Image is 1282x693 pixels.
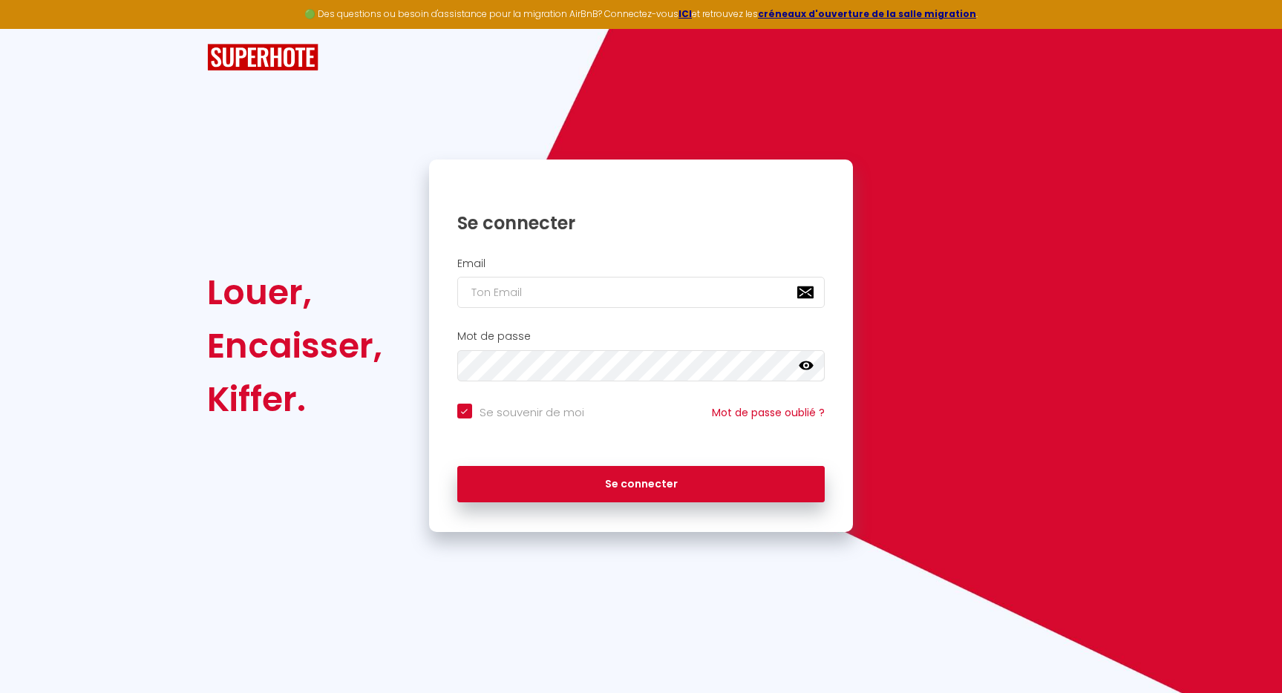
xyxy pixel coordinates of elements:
h1: Se connecter [457,211,825,234]
input: Ton Email [457,277,825,308]
a: créneaux d'ouverture de la salle migration [758,7,976,20]
div: Louer, [207,266,382,319]
h2: Mot de passe [457,330,825,343]
a: Mot de passe oublié ? [712,405,825,420]
a: ICI [678,7,692,20]
img: SuperHote logo [207,44,318,71]
button: Se connecter [457,466,825,503]
h2: Email [457,257,825,270]
div: Encaisser, [207,319,382,372]
div: Kiffer. [207,372,382,426]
